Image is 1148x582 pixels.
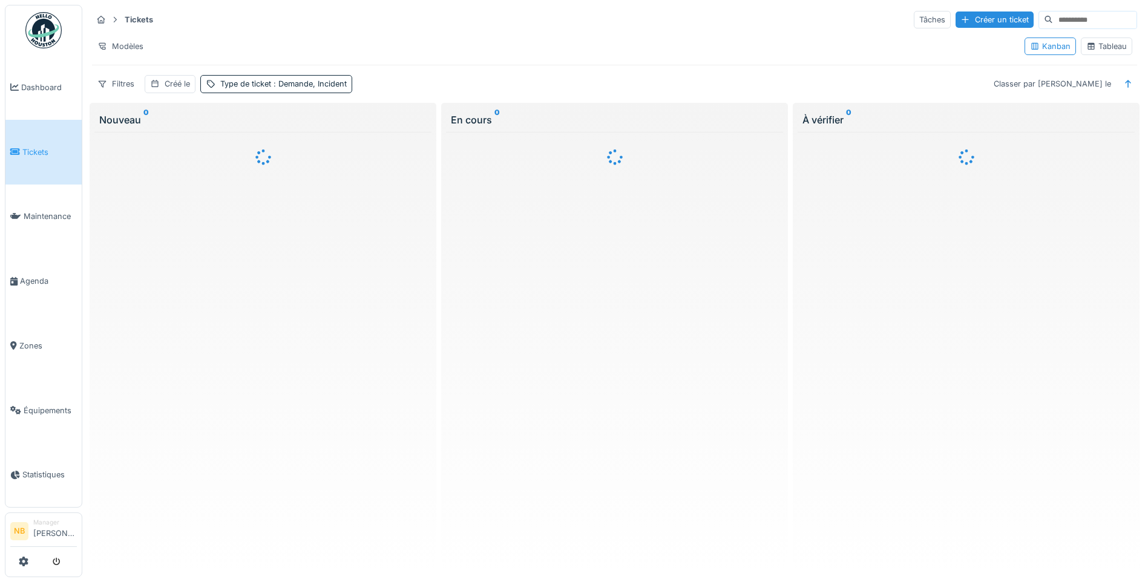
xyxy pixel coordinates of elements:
span: Statistiques [22,469,77,480]
img: Badge_color-CXgf-gQk.svg [25,12,62,48]
div: Créé le [165,78,190,90]
span: Tickets [22,146,77,158]
div: Kanban [1030,41,1071,52]
div: À vérifier [802,113,1130,127]
div: Manager [33,518,77,527]
a: Équipements [5,378,82,443]
a: Agenda [5,249,82,313]
div: Nouveau [99,113,427,127]
li: [PERSON_NAME] [33,518,77,544]
div: Type de ticket [220,78,347,90]
a: Zones [5,313,82,378]
span: Maintenance [24,211,77,222]
span: Agenda [20,275,77,287]
div: Créer un ticket [956,11,1034,28]
a: Tickets [5,120,82,185]
div: En cours [451,113,778,127]
span: Équipements [24,405,77,416]
sup: 0 [846,113,851,127]
span: Zones [19,340,77,351]
a: Dashboard [5,55,82,120]
a: Maintenance [5,185,82,249]
sup: 0 [143,113,149,127]
strong: Tickets [120,14,158,25]
span: : Demande, Incident [271,79,347,88]
div: Tâches [914,11,951,28]
div: Tableau [1086,41,1127,52]
sup: 0 [494,113,500,127]
a: Statistiques [5,443,82,508]
div: Modèles [92,38,149,55]
div: Filtres [92,75,140,93]
a: NB Manager[PERSON_NAME] [10,518,77,547]
li: NB [10,522,28,540]
div: Classer par [PERSON_NAME] le [988,75,1117,93]
span: Dashboard [21,82,77,93]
